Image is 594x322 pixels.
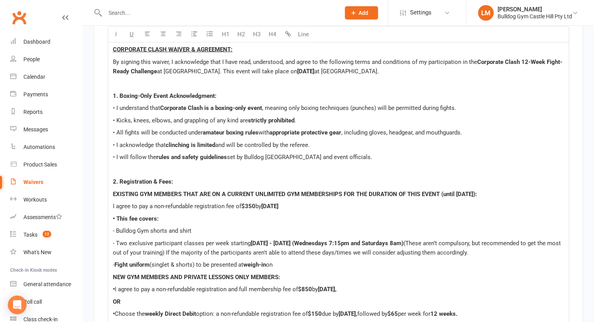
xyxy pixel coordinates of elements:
[113,142,166,149] span: • I acknowledge that
[255,203,261,210] span: by
[124,26,139,42] button: U
[166,142,215,149] span: clinching is limited
[261,203,278,210] span: [DATE]
[113,286,115,293] span: •
[113,215,159,222] span: • This fee covers:
[10,68,82,86] a: Calendar
[294,117,296,124] span: .
[23,126,48,133] div: Messages
[160,104,262,111] span: Corporate Clash is a boxing-only event
[130,30,134,37] span: U
[10,244,82,261] a: What's New
[218,26,233,42] button: H1
[113,58,477,65] span: By signing this waiver, I acknowledge that I have read, understood, and agree to the following te...
[23,74,45,80] div: Calendar
[23,179,43,185] div: Waivers
[23,161,57,168] div: Product Sales
[150,261,243,268] span: (singlet & shorts) to be presented at
[243,261,266,268] span: weigh-in
[264,26,280,42] button: H4
[113,117,248,124] span: • Kicks, knees, elbows, and grappling of any kind are
[227,154,372,161] span: set by Bulldog [GEOGRAPHIC_DATA] and event officials.
[308,310,322,317] span: $150
[10,226,82,244] a: Tasks 12
[23,196,47,203] div: Workouts
[8,295,27,314] div: Open Intercom Messenger
[23,56,40,62] div: People
[203,129,259,136] span: amateur boxing rules
[387,310,398,317] span: $65
[357,310,387,317] span: followed by
[113,261,114,268] span: -
[10,86,82,103] a: Payments
[23,109,43,115] div: Reports
[113,274,280,281] span: NEW GYM MEMBERS AND PRIVATE LESSONS ONLY MEMBERS:
[23,39,50,45] div: Dashboard
[318,286,337,293] span: [DATE],
[113,310,115,317] span: •
[262,104,456,111] span: , meaning only boxing techniques (punches) will be permitted during fights.
[115,310,145,317] span: Choose the
[23,281,71,287] div: General attendance
[10,51,82,68] a: People
[196,310,308,317] span: option: a non-refundable registration fee of
[10,33,82,51] a: Dashboard
[266,261,273,268] span: on
[113,154,156,161] span: • I will follow the
[314,68,379,75] span: at [GEOGRAPHIC_DATA].
[113,240,562,256] span: (These aren’t compulsory, but recommended to get the most out of your training) If the majority o...
[10,209,82,226] a: Assessments
[113,46,232,53] span: CORPORATE CLASH WAIVER & AGREEMENT:
[10,103,82,121] a: Reports
[113,178,173,185] span: 2. Registration & Fees:
[233,26,249,42] button: H2
[259,129,269,136] span: with
[23,249,52,255] div: What's New
[113,92,216,99] span: 1. Boxing-Only Event Acknowledgment:
[410,4,432,21] span: Settings
[498,13,572,20] div: Bulldog Gym Castle Hill Pty Ltd
[398,310,430,317] span: per week for
[322,310,339,317] span: due by
[113,58,562,75] span: Corporate Clash 12-Week Fight-Ready Challenge
[10,191,82,209] a: Workouts
[10,121,82,138] a: Messages
[23,214,62,220] div: Assessments
[23,91,48,97] div: Payments
[10,138,82,156] a: Automations
[10,276,82,293] a: General attendance kiosk mode
[359,10,368,16] span: Add
[241,203,255,210] span: $350
[113,104,160,111] span: • I understand that
[23,299,42,305] div: Roll call
[298,286,312,293] span: $850
[115,286,298,293] span: I agree to pay a non-refundable registration and full membership fee of
[113,298,121,305] span: OR
[103,7,335,18] input: Search...
[215,142,310,149] span: and will be controlled by the referee.
[312,286,318,293] span: by
[114,261,150,268] span: Fight uniform
[10,173,82,191] a: Waivers
[296,26,311,42] button: Line
[113,227,191,234] span: - Bulldog Gym shorts and shirt
[248,117,294,124] span: strictly prohibited
[498,6,572,13] div: [PERSON_NAME]
[156,154,227,161] span: rules and safety guidelines
[23,232,37,238] div: Tasks
[43,231,51,237] span: 12
[339,310,357,317] span: [DATE],
[249,26,264,42] button: H3
[297,68,314,75] span: [DATE]
[430,310,457,317] span: 12 weeks.
[10,293,82,311] a: Roll call
[113,129,203,136] span: • All fights will be conducted under
[113,240,251,247] span: - Two exclusive participant classes per week starting
[113,203,241,210] span: I agree to pay a non-refundable registration fee of
[345,6,378,19] button: Add
[10,156,82,173] a: Product Sales
[23,144,55,150] div: Automations
[145,310,196,317] span: weekly Direct Debit
[9,8,29,27] a: Clubworx
[341,129,462,136] span: , including gloves, headgear, and mouthguards.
